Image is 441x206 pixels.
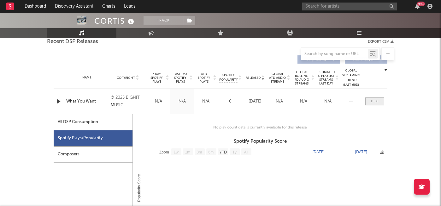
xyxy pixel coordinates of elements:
text: All [244,150,248,154]
span: Estimated % Playlist Streams Last Day [317,70,335,85]
text: 3m [197,150,202,154]
text: 1m [185,150,191,154]
div: 0 [219,98,241,105]
text: [DATE] [355,150,367,154]
div: © 2025 BIGHIT MUSIC [111,94,145,109]
a: What You Want [66,98,108,105]
div: N/A [196,98,216,105]
div: Spotify Plays/Popularity [54,130,132,147]
span: Copyright [117,76,135,80]
text: 6m [209,150,214,154]
text: 1w [174,150,179,154]
div: N/A [293,98,314,105]
div: N/A [317,98,338,105]
div: Name [66,75,108,80]
span: 7 Day Spotify Plays [148,72,165,84]
span: Released [246,76,261,80]
input: Search for artists [302,3,397,10]
div: 99 + [417,2,425,6]
text: YTD [219,150,227,154]
div: N/A [269,98,290,105]
text: Popularity Score [137,174,141,202]
text: → [344,150,348,154]
div: N/A [172,98,192,105]
div: Global Streaming Trend (Last 60D) [342,68,361,87]
button: Track [144,16,183,25]
span: Last Day Spotify Plays [172,72,189,84]
span: Global ATD Audio Streams [269,72,286,84]
button: Export CSV [368,40,394,44]
text: 1y [232,150,237,154]
div: Composers [54,147,132,163]
h3: Spotify Popularity Score [133,138,387,145]
text: [DATE] [313,150,325,154]
div: No play count data is currently available for this release [133,124,387,131]
div: CORTIS [94,16,136,26]
div: All DSP Consumption [54,114,132,130]
span: Spotify Popularity [219,73,238,82]
div: [DATE] [244,98,266,105]
div: N/A [148,98,169,105]
span: Recent DSP Releases [47,38,98,46]
div: All DSP Consumption [58,118,98,126]
span: ATD Spotify Plays [196,72,212,84]
span: Global Rolling 7D Audio Streams [293,70,310,85]
button: 99+ [415,4,420,9]
text: Zoom [159,150,169,154]
input: Search by song name or URL [301,52,368,57]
